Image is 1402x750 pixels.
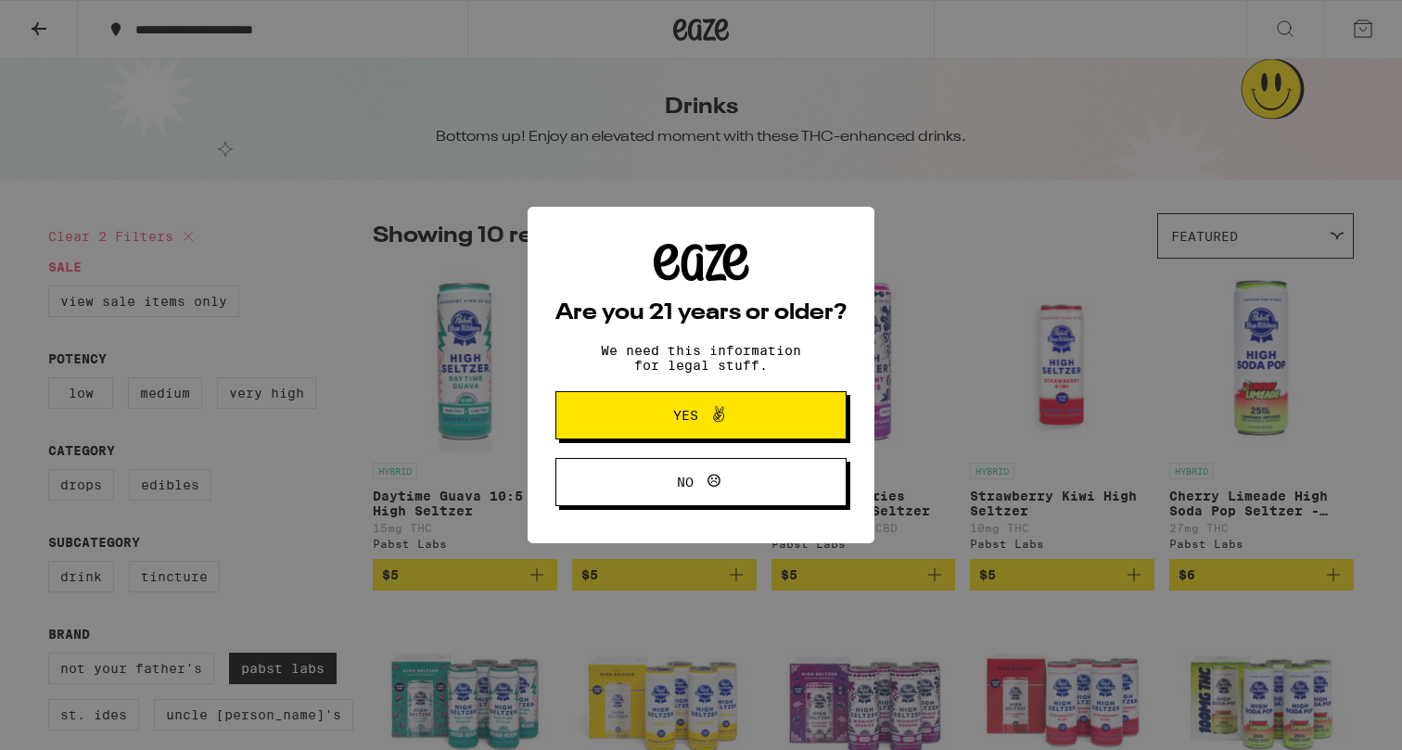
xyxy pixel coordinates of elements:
[673,409,698,422] span: Yes
[555,458,847,506] button: No
[555,302,847,324] h2: Are you 21 years or older?
[585,343,817,373] p: We need this information for legal stuff.
[677,476,694,489] span: No
[555,391,847,439] button: Yes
